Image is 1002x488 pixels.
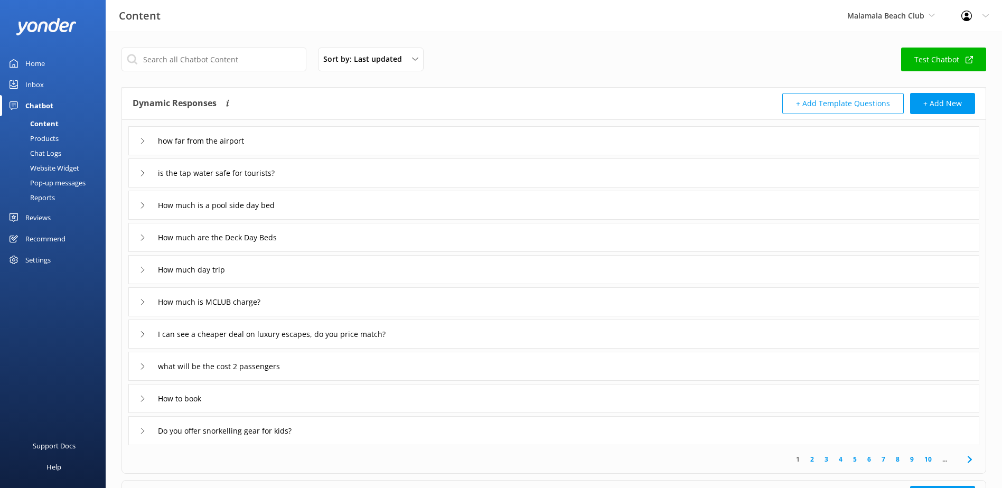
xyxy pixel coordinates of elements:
div: Recommend [25,228,65,249]
a: Content [6,116,106,131]
a: 4 [834,454,848,464]
div: Reports [6,190,55,205]
a: Website Widget [6,161,106,175]
a: Test Chatbot [901,48,986,71]
div: Reviews [25,207,51,228]
div: Home [25,53,45,74]
div: Help [46,456,61,477]
a: 1 [791,454,805,464]
a: Chat Logs [6,146,106,161]
div: Settings [25,249,51,270]
a: 2 [805,454,819,464]
a: 7 [876,454,891,464]
div: Pop-up messages [6,175,86,190]
a: Reports [6,190,106,205]
button: + Add Template Questions [782,93,904,114]
span: ... [937,454,952,464]
div: Support Docs [33,435,76,456]
div: Website Widget [6,161,79,175]
a: 3 [819,454,834,464]
div: Products [6,131,59,146]
h4: Dynamic Responses [133,93,217,114]
h3: Content [119,7,161,24]
a: 9 [905,454,919,464]
div: Inbox [25,74,44,95]
a: 5 [848,454,862,464]
a: Products [6,131,106,146]
a: 8 [891,454,905,464]
div: Content [6,116,59,131]
img: yonder-white-logo.png [16,18,77,35]
a: 6 [862,454,876,464]
a: Pop-up messages [6,175,106,190]
span: Malamala Beach Club [847,11,924,21]
div: Chatbot [25,95,53,116]
span: Sort by: Last updated [323,53,408,65]
div: Chat Logs [6,146,61,161]
input: Search all Chatbot Content [121,48,306,71]
a: 10 [919,454,937,464]
button: + Add New [910,93,975,114]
